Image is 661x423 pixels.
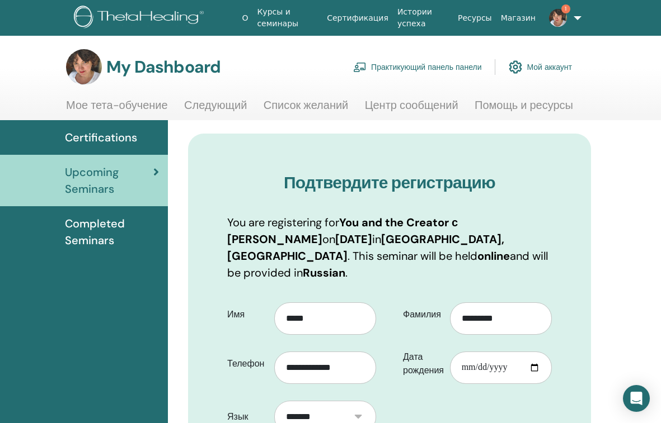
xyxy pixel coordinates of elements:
[453,8,496,28] a: Ресурсы
[475,98,573,120] a: Помощь и ресурсы
[237,8,252,28] a: О
[549,9,567,27] img: default.jpg
[365,98,458,120] a: Центр сообщений
[252,2,322,34] a: Курсы и семинары
[353,55,481,79] a: Практикующий панель панели
[335,232,372,246] b: [DATE]
[322,8,393,28] a: Сертификация
[509,55,572,79] a: Мой аккаунт
[393,2,453,34] a: Истории успеха
[74,6,208,31] img: logo.png
[353,62,367,72] img: chalkboard-teacher.svg
[106,57,221,77] h3: My Dashboard
[303,265,345,280] b: Russian
[227,173,552,193] h3: Подтвердите регистрацию
[65,129,137,146] span: Certifications
[561,4,570,13] span: 1
[227,215,458,246] b: You and the Creator с [PERSON_NAME]
[219,304,274,325] label: Имя
[66,98,168,120] a: Мое тета-обучение
[227,214,552,281] p: You are registering for on in . This seminar will be held and will be provided in .
[395,304,450,325] label: Фамилия
[264,98,349,120] a: Список желаний
[184,98,247,120] a: Следующий
[496,8,540,28] a: Магазин
[66,49,102,85] img: default.jpg
[623,385,650,412] div: Open Intercom Messenger
[509,58,522,77] img: cog.svg
[65,215,159,249] span: Completed Seminars
[65,164,153,197] span: Upcoming Seminars
[219,353,274,374] label: Телефон
[477,249,510,263] b: online
[395,346,450,381] label: Дата рождения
